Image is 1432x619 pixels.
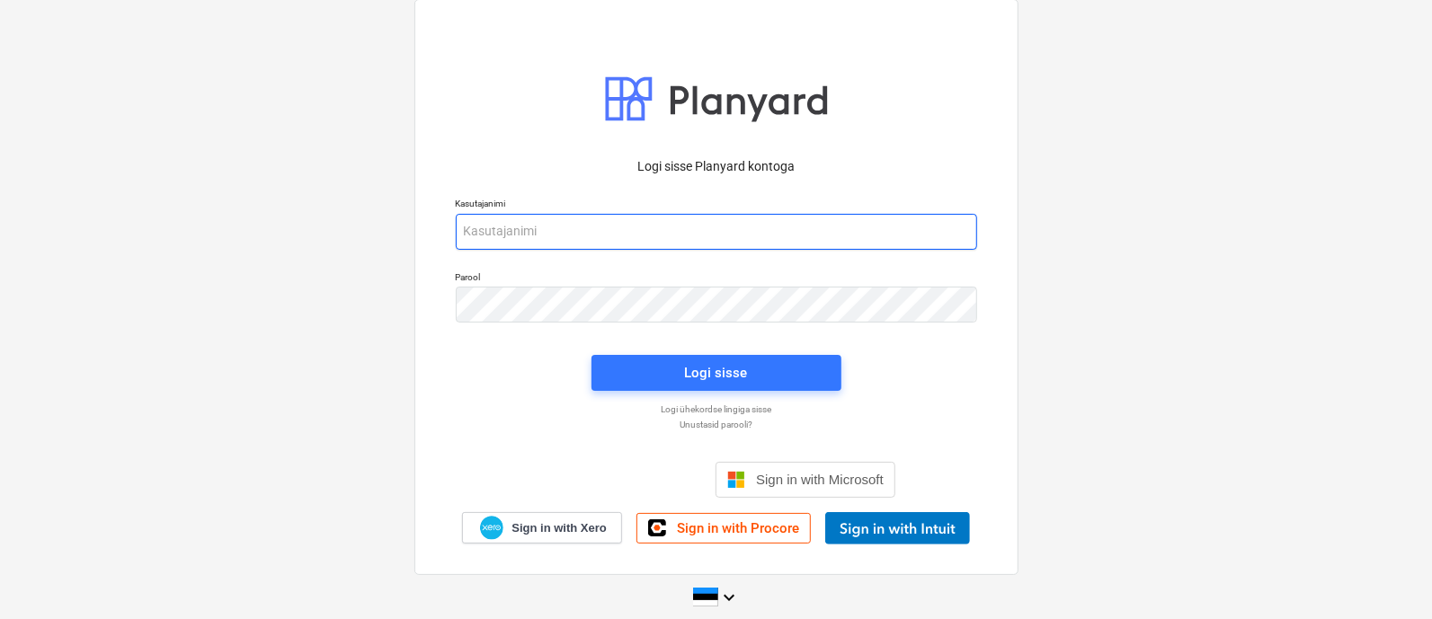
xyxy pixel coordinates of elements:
[756,472,884,487] span: Sign in with Microsoft
[528,460,710,500] iframe: Sign in with Google Button
[447,403,986,415] a: Logi ühekordse lingiga sisse
[462,512,622,544] a: Sign in with Xero
[636,513,811,544] a: Sign in with Procore
[447,419,986,430] a: Unustasid parooli?
[685,361,748,385] div: Logi sisse
[1342,533,1432,619] iframe: Chat Widget
[511,520,606,536] span: Sign in with Xero
[677,520,799,536] span: Sign in with Procore
[480,516,503,540] img: Xero logo
[456,271,977,287] p: Parool
[456,198,977,213] p: Kasutajanimi
[591,355,841,391] button: Logi sisse
[456,214,977,250] input: Kasutajanimi
[727,471,745,489] img: Microsoft logo
[718,587,740,608] i: keyboard_arrow_down
[456,157,977,176] p: Logi sisse Planyard kontoga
